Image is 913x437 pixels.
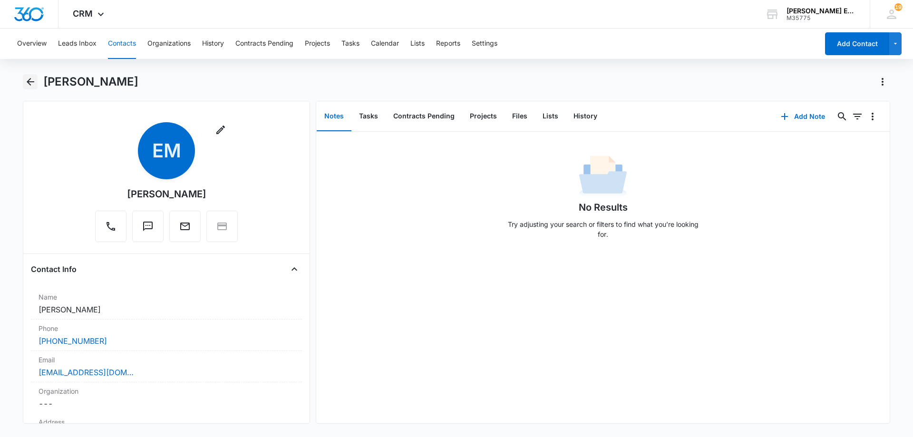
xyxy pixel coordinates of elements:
[287,262,302,277] button: Close
[771,105,835,128] button: Add Note
[503,219,703,239] p: Try adjusting your search or filters to find what you’re looking for.
[147,29,191,59] button: Organizations
[566,102,605,131] button: History
[850,109,865,124] button: Filters
[351,102,386,131] button: Tasks
[39,398,294,409] dd: ---
[39,323,294,333] label: Phone
[579,153,627,200] img: No Data
[127,187,206,201] div: [PERSON_NAME]
[235,29,293,59] button: Contracts Pending
[132,211,164,242] button: Text
[169,225,201,233] a: Email
[39,292,294,302] label: Name
[95,211,126,242] button: Call
[39,367,134,378] a: [EMAIL_ADDRESS][DOMAIN_NAME]
[341,29,359,59] button: Tasks
[39,417,294,427] label: Address
[305,29,330,59] button: Projects
[31,382,302,413] div: Organization---
[894,3,902,11] span: 19
[787,7,856,15] div: account name
[386,102,462,131] button: Contracts Pending
[202,29,224,59] button: History
[39,355,294,365] label: Email
[505,102,535,131] button: Files
[371,29,399,59] button: Calendar
[317,102,351,131] button: Notes
[865,109,880,124] button: Overflow Menu
[579,200,628,214] h1: No Results
[43,75,138,89] h1: [PERSON_NAME]
[875,74,890,89] button: Actions
[787,15,856,21] div: account id
[472,29,497,59] button: Settings
[410,29,425,59] button: Lists
[39,386,294,396] label: Organization
[825,32,889,55] button: Add Contact
[535,102,566,131] button: Lists
[31,320,302,351] div: Phone[PHONE_NUMBER]
[132,225,164,233] a: Text
[169,211,201,242] button: Email
[31,351,302,382] div: Email[EMAIL_ADDRESS][DOMAIN_NAME]
[95,225,126,233] a: Call
[17,29,47,59] button: Overview
[138,122,195,179] span: EM
[108,29,136,59] button: Contacts
[31,263,77,275] h4: Contact Info
[39,335,107,347] a: [PHONE_NUMBER]
[23,74,38,89] button: Back
[462,102,505,131] button: Projects
[894,3,902,11] div: notifications count
[835,109,850,124] button: Search...
[436,29,460,59] button: Reports
[73,9,93,19] span: CRM
[58,29,97,59] button: Leads Inbox
[31,288,302,320] div: Name[PERSON_NAME]
[39,304,294,315] dd: [PERSON_NAME]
